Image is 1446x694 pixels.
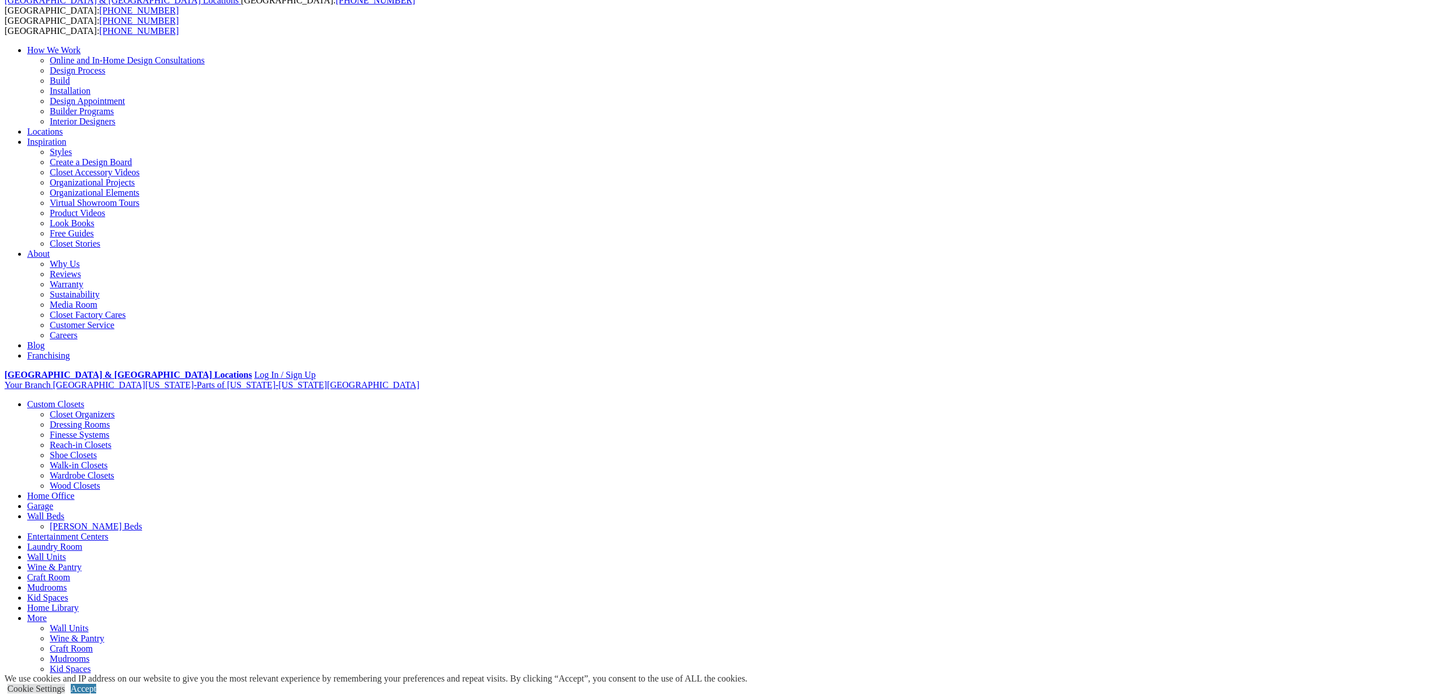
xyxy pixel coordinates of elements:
a: Organizational Elements [50,188,139,197]
a: Laundry Room [27,542,82,551]
a: Home Office [27,491,75,501]
a: Custom Closets [27,399,84,409]
a: More menu text will display only on big screen [27,613,47,623]
a: Create a Design Board [50,157,132,167]
a: Installation [50,86,91,96]
a: [PERSON_NAME] Beds [50,521,142,531]
a: Virtual Showroom Tours [50,198,140,208]
a: Wall Units [27,552,66,562]
a: Design Appointment [50,96,125,106]
a: Closet Stories [50,239,100,248]
a: Sustainability [50,290,100,299]
a: Wardrobe Closets [50,471,114,480]
a: Entertainment Centers [27,532,109,541]
a: Wine & Pantry [27,562,81,572]
a: Craft Room [27,572,70,582]
span: Your Branch [5,380,50,390]
a: Closet Factory Cares [50,310,126,320]
a: Builder Programs [50,106,114,116]
a: [PHONE_NUMBER] [100,6,179,15]
a: About [27,249,50,258]
a: Log In / Sign Up [254,370,315,380]
span: [GEOGRAPHIC_DATA]: [GEOGRAPHIC_DATA]: [5,16,179,36]
a: Accept [71,684,96,693]
a: Reach-in Closets [50,440,111,450]
a: Dressing Rooms [50,420,110,429]
a: Styles [50,147,72,157]
a: Interior Designers [50,117,115,126]
a: Shoe Closets [50,450,97,460]
a: Customer Service [50,320,114,330]
a: Garage [27,501,53,511]
a: Look Books [50,218,94,228]
a: How We Work [27,45,81,55]
a: Wall Beds [27,511,64,521]
a: Reviews [50,269,81,279]
a: Craft Room [50,644,93,653]
a: Closet Accessory Videos [50,167,140,177]
a: Design Process [50,66,105,75]
a: Home Library [27,603,79,613]
a: Online and In-Home Design Consultations [50,55,205,65]
a: Kid Spaces [27,593,68,602]
a: Product Videos [50,208,105,218]
a: Warranty [50,279,83,289]
a: Careers [50,330,78,340]
a: Locations [27,127,63,136]
a: [PHONE_NUMBER] [100,16,179,25]
a: Franchising [27,351,70,360]
a: Cookie Settings [7,684,65,693]
a: Build [50,76,70,85]
a: Inspiration [27,137,66,146]
a: Organizational Projects [50,178,135,187]
a: Blog [27,340,45,350]
a: Media Room [50,300,97,309]
a: Wood Closets [50,481,100,490]
a: Free Guides [50,229,94,238]
a: Mudrooms [27,583,67,592]
a: Your Branch [GEOGRAPHIC_DATA][US_STATE]-Parts of [US_STATE]-[US_STATE][GEOGRAPHIC_DATA] [5,380,419,390]
a: Kid Spaces [50,664,91,674]
a: Wall Units [50,623,88,633]
a: Closet Organizers [50,409,115,419]
a: Why Us [50,259,80,269]
a: Finesse Systems [50,430,109,439]
a: Walk-in Closets [50,460,107,470]
a: Wine & Pantry [50,633,104,643]
a: [GEOGRAPHIC_DATA] & [GEOGRAPHIC_DATA] Locations [5,370,252,380]
a: [PHONE_NUMBER] [100,26,179,36]
span: [GEOGRAPHIC_DATA][US_STATE]-Parts of [US_STATE]-[US_STATE][GEOGRAPHIC_DATA] [53,380,419,390]
a: Mudrooms [50,654,89,663]
div: We use cookies and IP address on our website to give you the most relevant experience by remember... [5,674,747,684]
